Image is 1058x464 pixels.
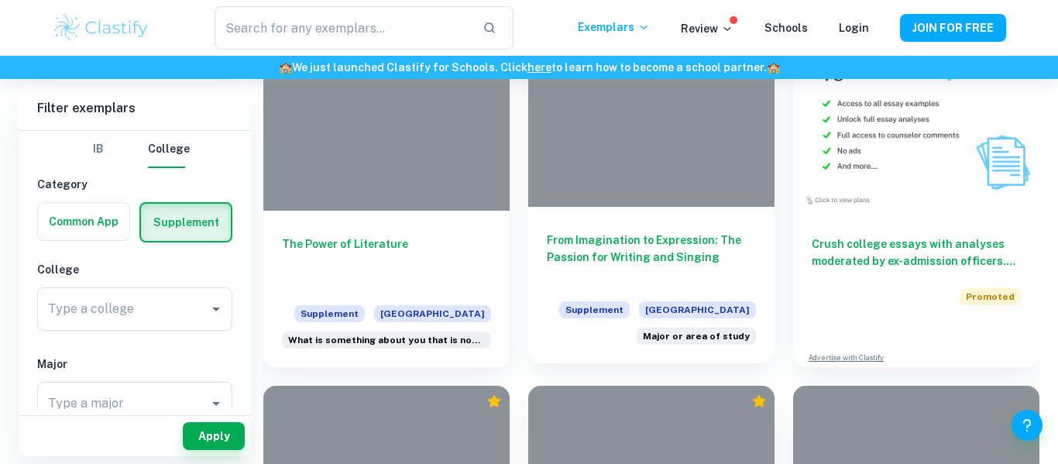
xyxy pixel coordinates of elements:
[80,131,117,168] button: IB
[559,301,630,318] span: Supplement
[183,422,245,450] button: Apply
[767,61,780,74] span: 🏫
[37,356,232,373] h6: Major
[681,20,733,37] p: Review
[294,305,365,322] span: Supplement
[528,26,775,366] a: From Imagination to Expression: The Passion for Writing and SingingSupplement[GEOGRAPHIC_DATA]Mos...
[900,14,1006,42] button: JOIN FOR FREE
[80,131,190,168] div: Filter type choice
[812,235,1021,270] h6: Crush college essays with analyses moderated by ex-admission officers. Upgrade now
[141,204,231,241] button: Supplement
[38,203,129,240] button: Common App
[52,12,150,43] img: Clastify logo
[205,393,227,414] button: Open
[764,22,808,34] a: Schools
[37,176,232,193] h6: Category
[527,61,551,74] a: here
[37,261,232,278] h6: College
[215,6,470,50] input: Search for any exemplars...
[282,235,491,287] h6: The Power of Literature
[809,352,884,363] a: Advertise with Clastify
[3,59,1055,76] h6: We just launched Clastify for Schools. Click to learn how to become a school partner.
[643,329,750,343] span: Major or area of study
[547,232,756,283] h6: From Imagination to Expression: The Passion for Writing and Singing
[288,333,485,347] span: What is something about you that is not included anywhere else in your appl
[486,394,502,409] div: Premium
[282,332,491,349] div: What is something about you that is not included anywhere else in your application?
[263,26,510,366] a: The Power of LiteratureSupplement[GEOGRAPHIC_DATA]What is something about you that is not include...
[279,61,292,74] span: 🏫
[578,19,650,36] p: Exemplars
[639,301,756,318] span: [GEOGRAPHIC_DATA]
[637,328,756,345] div: Most students choose their intended major or area of study based on a passion or inspiration that...
[960,288,1021,305] span: Promoted
[1012,410,1043,441] button: Help and Feedback
[793,26,1039,210] img: Thumbnail
[19,87,251,130] h6: Filter exemplars
[205,298,227,320] button: Open
[839,22,869,34] a: Login
[751,394,767,409] div: Premium
[374,305,491,322] span: [GEOGRAPHIC_DATA]
[148,131,190,168] button: College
